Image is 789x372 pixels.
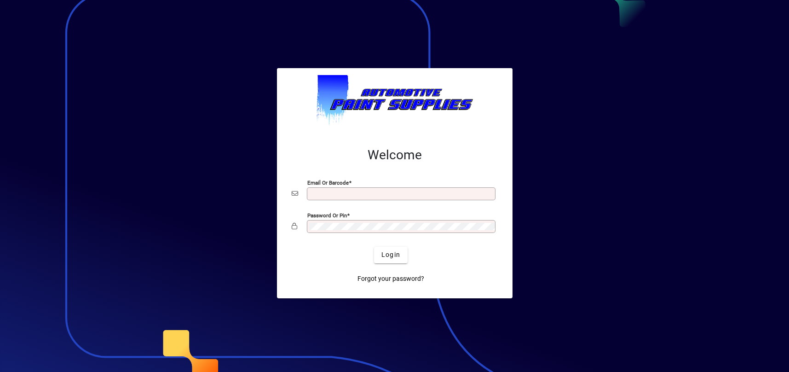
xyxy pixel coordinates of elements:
[307,179,349,186] mat-label: Email or Barcode
[307,212,347,218] mat-label: Password or Pin
[354,271,428,287] a: Forgot your password?
[381,250,400,260] span: Login
[357,274,424,284] span: Forgot your password?
[292,147,498,163] h2: Welcome
[374,247,408,263] button: Login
